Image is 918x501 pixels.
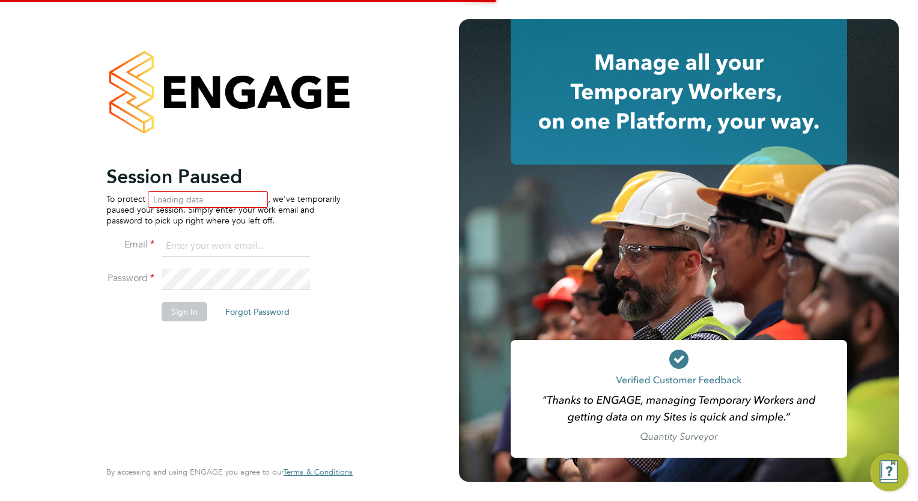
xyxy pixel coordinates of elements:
button: Engage Resource Center [870,453,908,491]
input: Enter your work email... [162,235,310,257]
span: By accessing and using ENGAGE you agree to our [106,467,353,477]
button: Forgot Password [216,302,299,321]
h2: Session Paused [106,165,341,189]
li: Loading data [148,192,267,207]
label: Email [106,238,154,251]
button: Sign In [162,302,207,321]
label: Password [106,272,154,285]
p: To protect your account and sensitive data, we've temporarily paused your session. Simply enter y... [106,193,341,226]
a: Terms & Conditions [284,467,353,477]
